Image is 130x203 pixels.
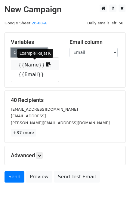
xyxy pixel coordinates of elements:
a: Send [5,171,24,183]
a: +37 more [11,129,36,137]
h5: Advanced [11,152,119,159]
h2: New Campaign [5,5,125,15]
small: [EMAIL_ADDRESS] [11,114,46,118]
a: {{Name}} [11,60,59,70]
a: {{Email}} [11,70,59,79]
a: Preview [26,171,52,183]
iframe: Chat Widget [100,174,130,203]
a: Copy/paste... [11,48,48,57]
h5: 40 Recipients [11,97,119,103]
a: Daily emails left: 50 [85,21,125,25]
span: Daily emails left: 50 [85,20,125,26]
div: Example: Rajat K [17,49,53,58]
a: 26-08-A [32,21,47,25]
small: [EMAIL_ADDRESS][DOMAIN_NAME] [11,107,78,112]
h5: Variables [11,39,60,45]
small: Google Sheet: [5,21,47,25]
small: [PERSON_NAME][EMAIL_ADDRESS][DOMAIN_NAME] [11,121,110,125]
h5: Email column [70,39,119,45]
a: Send Test Email [54,171,100,183]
